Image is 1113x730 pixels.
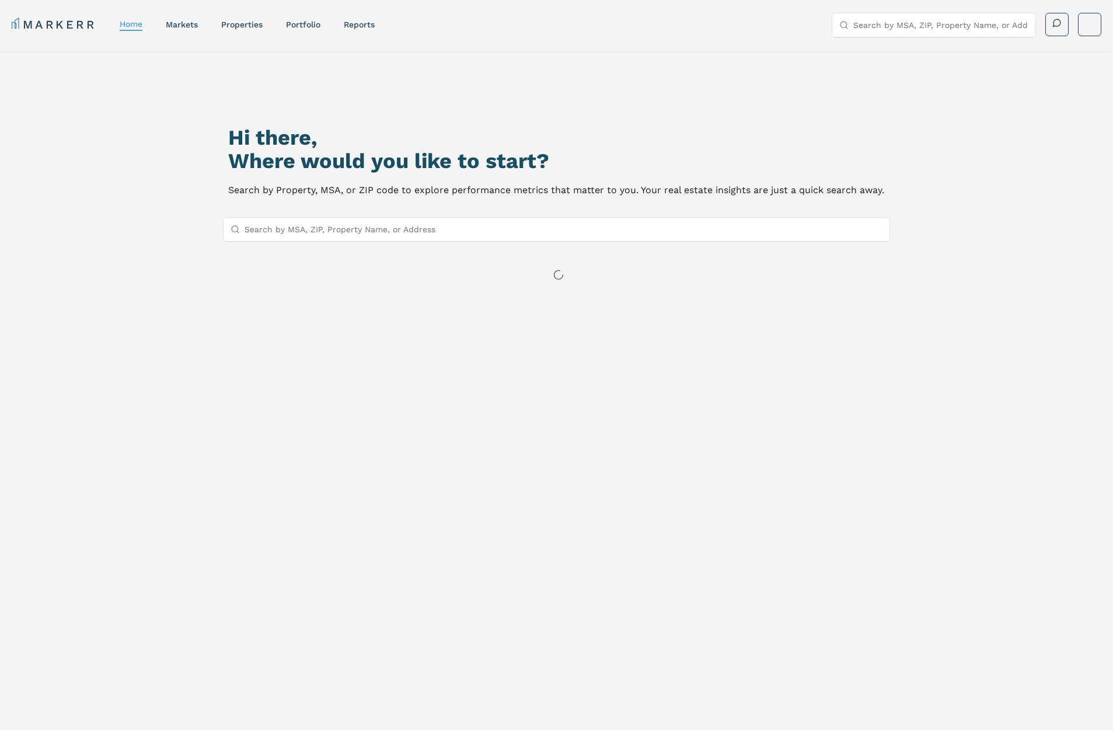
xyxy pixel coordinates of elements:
a: markets [166,20,198,29]
a: home [120,19,142,29]
input: Search by MSA, ZIP, Property Name, or Address [245,218,882,241]
p: Search by Property, MSA, or ZIP code to explore performance metrics that matter to you. Your real... [228,182,884,198]
a: properties [221,20,263,29]
a: reports [344,20,375,29]
h2: Where would you like to start? [228,149,884,173]
a: Portfolio [286,20,320,29]
a: MARKERR [12,16,96,33]
input: Search by MSA, ZIP, Property Name, or Address [853,13,1028,37]
h1: Hi there, [228,126,884,149]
